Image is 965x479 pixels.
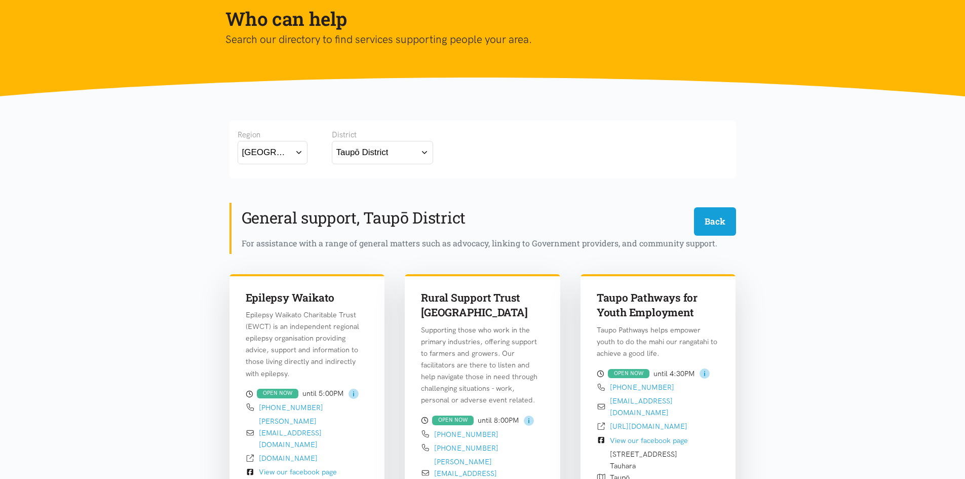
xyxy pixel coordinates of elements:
h3: Epilepsy Waikato [246,290,369,305]
a: [PERSON_NAME][EMAIL_ADDRESS][DOMAIN_NAME] [259,417,322,449]
h3: Rural Support Trust [GEOGRAPHIC_DATA] [421,290,544,320]
p: Taupo Pathways helps empower youth to do the mahi our rangatahi to achieve a good life. [597,324,720,359]
p: Search our directory to find services supporting people your area. [225,31,724,48]
button: Taupō District [332,141,433,164]
a: [PHONE_NUMBER] [610,383,674,392]
a: [PHONE_NUMBER] [434,444,498,453]
div: Region [238,129,307,141]
div: OPEN NOW [257,389,298,398]
div: until 4:30PM [597,367,720,380]
a: View our facebook page [610,436,688,445]
div: [GEOGRAPHIC_DATA] [242,145,291,159]
div: until 5:00PM [246,388,369,400]
button: Back [694,207,736,235]
h1: Who can help [225,7,724,31]
a: View our facebook page [259,467,337,476]
div: For assistance with a range of general matters such as advocacy, linking to Government providers,... [242,237,736,250]
a: [EMAIL_ADDRESS][DOMAIN_NAME] [610,396,673,417]
p: Epilepsy Waikato Charitable Trust (EWCT) is an independent regional epilepsy organisation providi... [246,309,369,379]
a: [URL][DOMAIN_NAME] [610,422,687,431]
div: OPEN NOW [432,416,474,425]
p: Supporting those who work in the primary industries, offering support to farmers and growers. Our... [421,324,544,406]
h3: Taupo Pathways for Youth Employment [597,290,720,320]
a: [PHONE_NUMBER] [259,403,323,412]
h2: General support, Taupō District [242,207,466,229]
div: Taupō District [336,145,389,159]
a: [DOMAIN_NAME] [259,454,318,463]
div: OPEN NOW [608,369,649,379]
a: [PHONE_NUMBER] [434,430,498,439]
div: District [332,129,433,141]
div: until 8:00PM [421,414,544,426]
button: [GEOGRAPHIC_DATA] [238,141,307,164]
